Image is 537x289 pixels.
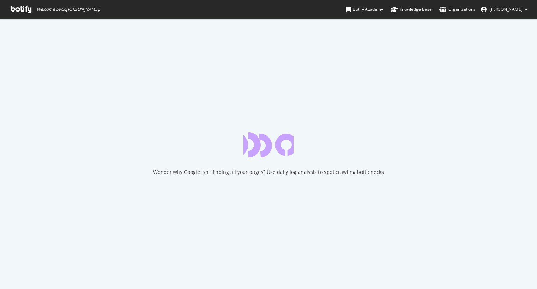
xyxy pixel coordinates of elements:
[489,6,522,12] span: Chandana Yandamuri
[153,169,384,176] div: Wonder why Google isn't finding all your pages? Use daily log analysis to spot crawling bottlenecks
[391,6,432,13] div: Knowledge Base
[439,6,475,13] div: Organizations
[243,132,294,157] div: animation
[346,6,383,13] div: Botify Academy
[475,4,534,15] button: [PERSON_NAME]
[37,7,100,12] span: Welcome back, [PERSON_NAME] !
